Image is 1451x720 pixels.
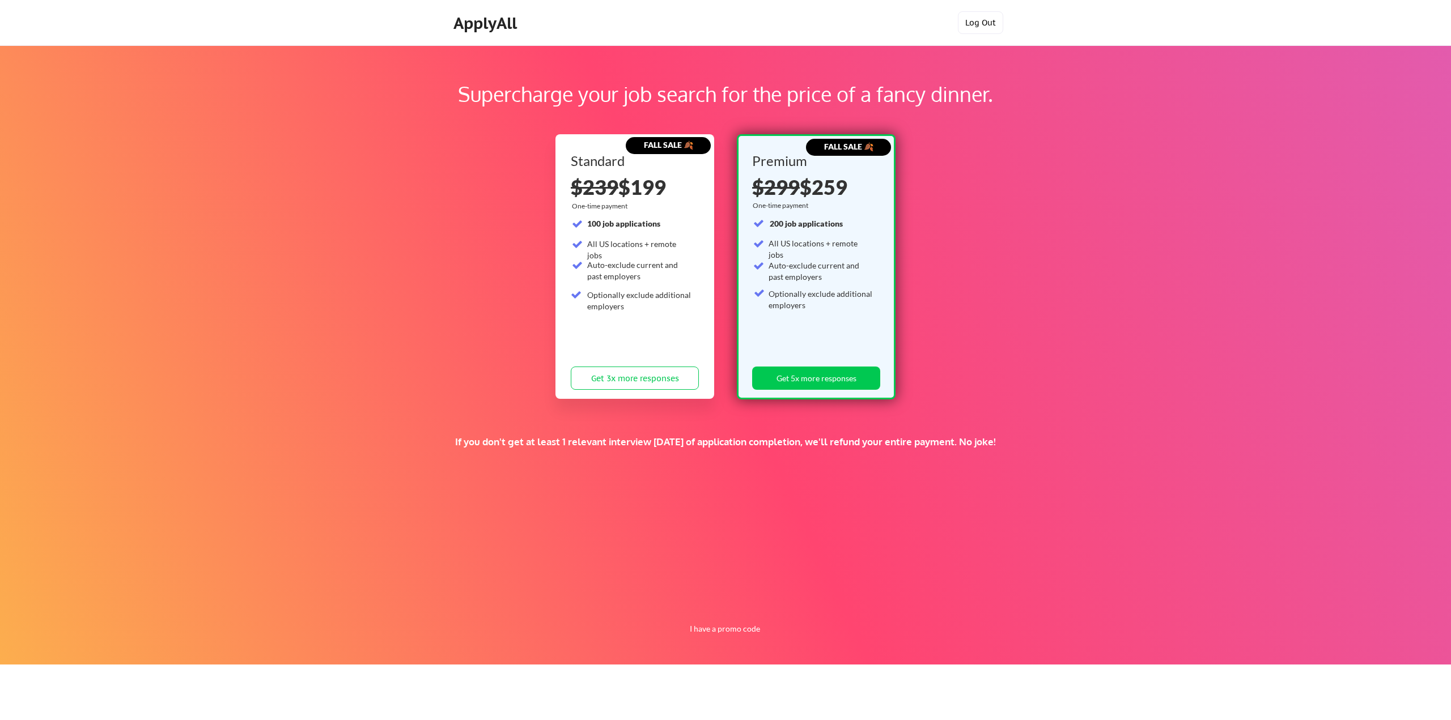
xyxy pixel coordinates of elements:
div: Supercharge your job search for the price of a fancy dinner. [73,79,1378,109]
s: $239 [571,174,618,199]
div: All US locations + remote jobs [769,238,873,260]
button: Log Out [958,11,1003,34]
div: Optionally exclude additional employers [769,288,873,310]
div: If you don't get at least 1 relevant interview [DATE] of application completion, we'll refund you... [197,436,1254,448]
button: Get 5x more responses [752,367,880,390]
div: All US locations + remote jobs [587,238,692,261]
s: $299 [752,174,800,199]
strong: 100 job applications [587,219,660,228]
div: One-time payment [753,201,812,210]
div: $199 [571,177,699,197]
strong: FALL SALE 🍂 [644,140,693,150]
div: Optionally exclude additional employers [587,289,692,312]
div: One-time payment [572,202,631,211]
button: Get 3x more responses [571,367,699,390]
div: ApplyAll [453,14,520,33]
strong: 200 job applications [770,219,843,228]
strong: FALL SALE 🍂 [824,142,873,151]
button: I have a promo code [683,622,766,636]
div: Auto-exclude current and past employers [587,259,692,282]
div: Standard [571,154,695,168]
div: Premium [752,154,876,168]
div: Auto-exclude current and past employers [769,260,873,282]
div: $259 [752,177,876,197]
